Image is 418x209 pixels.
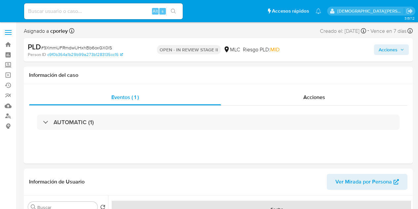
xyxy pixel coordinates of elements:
[41,44,112,51] span: # 9XmmUFRmdwUHxhBb6oxGX0IS
[370,27,406,35] span: Vence en 7 días
[270,46,280,53] span: MID
[327,174,407,190] button: Ver Mirada por Persona
[29,179,85,185] h1: Información de Usuario
[24,27,68,35] span: Asignado a
[24,7,183,16] input: Buscar usuario o caso...
[243,46,280,53] span: Riesgo PLD:
[49,27,68,35] b: cporley
[379,44,398,55] span: Acciones
[29,72,407,78] h1: Información del caso
[335,174,392,190] span: Ver Mirada por Persona
[272,8,309,15] span: Accesos rápidos
[337,8,404,14] p: cristian.porley@mercadolibre.com
[28,52,46,58] b: Person ID
[406,8,413,15] a: Salir
[37,115,399,130] div: AUTOMATIC (1)
[367,26,369,35] span: -
[47,52,123,58] a: c9f0b364a1b29b99a273b1283135cc16
[153,8,158,14] span: Alt
[157,45,221,54] p: OPEN - IN REVIEW STAGE II
[316,8,321,14] a: Notificaciones
[54,119,94,126] h3: AUTOMATIC (1)
[162,8,164,14] span: s
[111,93,139,101] span: Eventos ( 1 )
[320,26,366,35] div: Creado el: [DATE]
[28,41,41,52] b: PLD
[374,44,409,55] button: Acciones
[167,7,180,16] button: search-icon
[303,93,325,101] span: Acciones
[223,46,240,53] div: MLC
